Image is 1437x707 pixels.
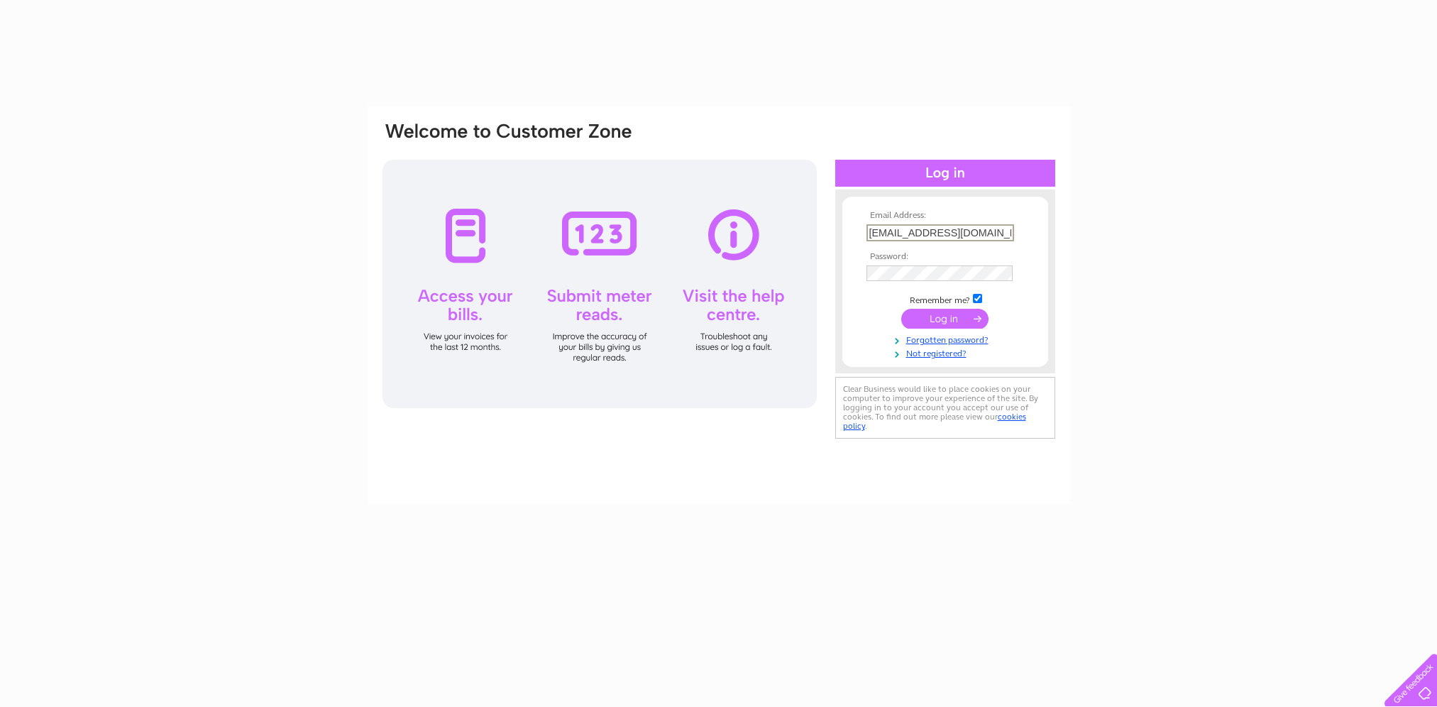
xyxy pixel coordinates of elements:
th: Email Address: [863,211,1028,221]
td: Remember me? [863,292,1028,306]
a: cookies policy [843,412,1026,431]
div: Clear Business would like to place cookies on your computer to improve your experience of the sit... [835,377,1055,439]
input: Submit [901,309,989,329]
th: Password: [863,252,1028,262]
a: Not registered? [866,346,1028,359]
a: Forgotten password? [866,332,1028,346]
